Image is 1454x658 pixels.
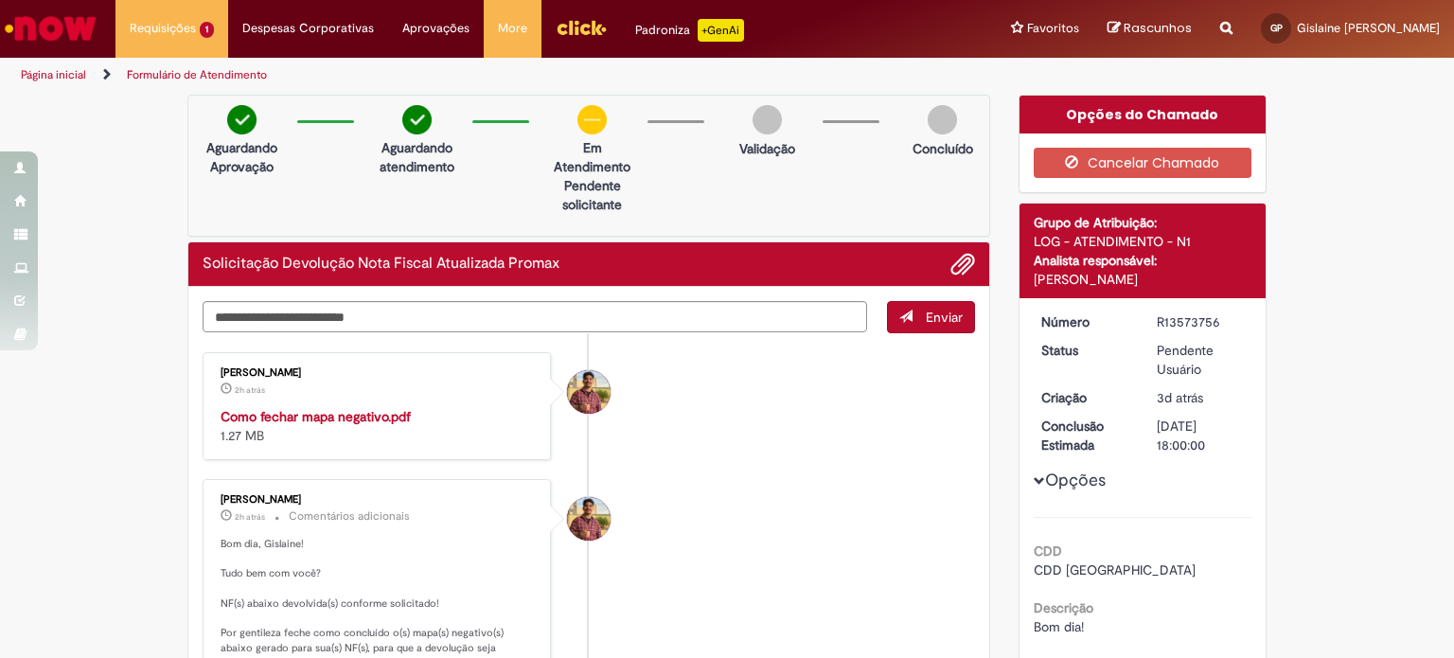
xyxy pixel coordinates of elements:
[753,105,782,134] img: img-circle-grey.png
[227,105,257,134] img: check-circle-green.png
[203,301,867,333] textarea: Digite sua mensagem aqui...
[221,367,536,379] div: [PERSON_NAME]
[127,67,267,82] a: Formulário de Atendimento
[1027,19,1079,38] span: Favoritos
[913,139,973,158] p: Concluído
[200,22,214,38] span: 1
[402,19,470,38] span: Aprovações
[567,370,611,414] div: Vitor Jeremias Da Silva
[698,19,744,42] p: +GenAi
[1297,20,1440,36] span: Gislaine [PERSON_NAME]
[546,138,638,176] p: Em Atendimento
[1124,19,1192,37] span: Rascunhos
[926,309,963,326] span: Enviar
[1027,312,1144,331] dt: Número
[196,138,288,176] p: Aguardando Aprovação
[1034,561,1196,578] span: CDD [GEOGRAPHIC_DATA]
[1270,22,1283,34] span: GP
[14,58,955,93] ul: Trilhas de página
[1027,388,1144,407] dt: Criação
[235,511,265,523] span: 2h atrás
[1157,417,1245,454] div: [DATE] 18:00:00
[950,252,975,276] button: Adicionar anexos
[130,19,196,38] span: Requisições
[928,105,957,134] img: img-circle-grey.png
[242,19,374,38] span: Despesas Corporativas
[1034,232,1252,251] div: LOG - ATENDIMENTO - N1
[1108,20,1192,38] a: Rascunhos
[739,139,795,158] p: Validação
[1020,96,1267,133] div: Opções do Chamado
[203,256,559,273] h2: Solicitação Devolução Nota Fiscal Atualizada Promax Histórico de tíquete
[235,384,265,396] span: 2h atrás
[567,497,611,541] div: Vitor Jeremias Da Silva
[1027,417,1144,454] dt: Conclusão Estimada
[1157,389,1203,406] span: 3d atrás
[1034,213,1252,232] div: Grupo de Atribuição:
[1157,341,1245,379] div: Pendente Usuário
[1034,251,1252,270] div: Analista responsável:
[221,407,536,445] div: 1.27 MB
[402,105,432,134] img: check-circle-green.png
[1157,388,1245,407] div: 28/09/2025 09:22:39
[887,301,975,333] button: Enviar
[577,105,607,134] img: circle-minus.png
[235,511,265,523] time: 30/09/2025 08:46:45
[1034,148,1252,178] button: Cancelar Chamado
[371,138,463,176] p: Aguardando atendimento
[546,176,638,214] p: Pendente solicitante
[1157,312,1245,331] div: R13573756
[635,19,744,42] div: Padroniza
[221,494,536,506] div: [PERSON_NAME]
[2,9,99,47] img: ServiceNow
[1027,341,1144,360] dt: Status
[1034,542,1062,560] b: CDD
[556,13,607,42] img: click_logo_yellow_360x200.png
[235,384,265,396] time: 30/09/2025 08:47:02
[221,408,411,425] a: Como fechar mapa negativo.pdf
[1157,389,1203,406] time: 28/09/2025 09:22:39
[1034,599,1093,616] b: Descrição
[289,508,410,525] small: Comentários adicionais
[498,19,527,38] span: More
[1034,270,1252,289] div: [PERSON_NAME]
[21,67,86,82] a: Página inicial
